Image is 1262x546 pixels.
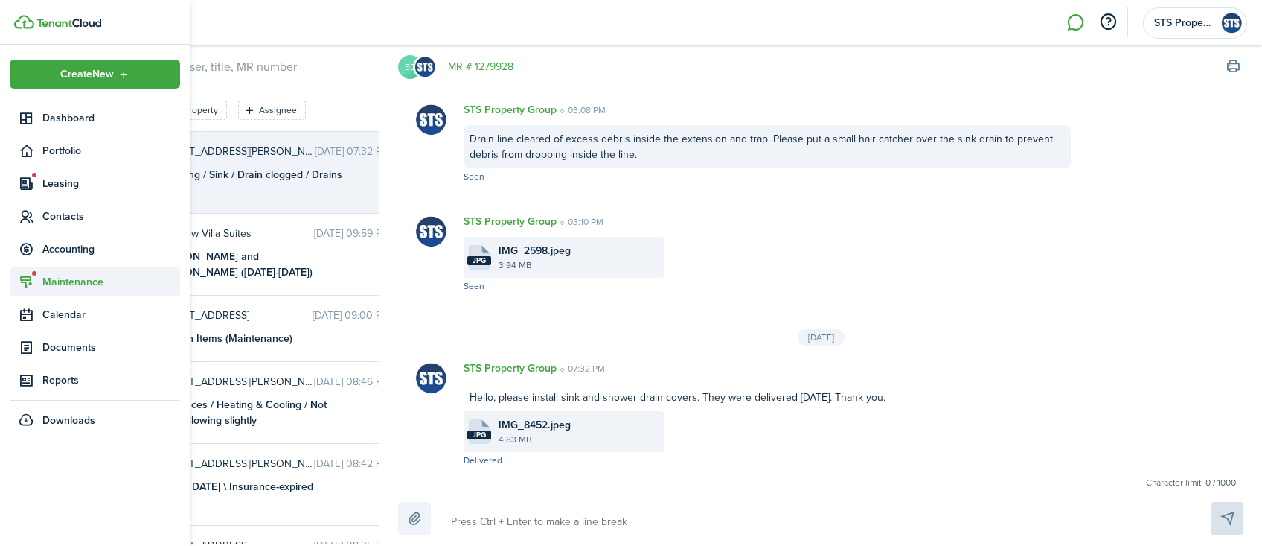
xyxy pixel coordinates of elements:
span: Seen [464,279,484,293]
button: Print [1223,57,1243,77]
time: [DATE] 09:00 PM [313,308,390,323]
span: Delivered [464,454,502,467]
span: 448 E. Fillmore St, Tempe [156,144,315,159]
div: Move-in Items (Maintenance) [156,331,342,346]
file-icon: File [467,419,491,444]
img: STS Property Group [413,361,449,396]
img: STS Property Group [1220,11,1243,35]
span: Maintenance [42,274,180,290]
time: [DATE] 09:59 PM [314,226,390,241]
p: STS Property Group [464,214,557,229]
filter-tag-label: Property [184,104,218,117]
time: 07:32 PM [557,362,605,375]
span: Reports [42,372,180,388]
time: [DATE] 07:32 PM [315,144,390,159]
img: STS Property Group [413,102,449,138]
span: Create New [60,69,114,80]
filter-tag: Open filter [238,101,306,120]
time: 03:08 PM [557,104,606,117]
img: STS Property Group [413,214,449,250]
time: 03:10 PM [557,215,603,229]
span: Accounting [42,241,180,257]
p: STS Property Group [464,361,557,376]
img: TenantCloud [36,19,101,28]
small: Character limit: 0 / 1000 [1142,476,1240,489]
a: Reports [10,366,180,395]
span: 1333 W 6th St, Tempe [156,308,313,323]
button: Open menu [10,60,180,89]
a: MR # 1279928 [448,59,513,74]
avatar-text: ED [398,55,422,79]
p: STS Property Group [464,102,557,118]
div: LEASE-[DATE] \ Insurance-expired [DATE] [156,479,342,510]
div: [DATE] [798,329,845,346]
div: Drain line cleared of excess debris inside the extension and trap. Please put a small hair catche... [464,125,1071,168]
div: Hello, please install sink and shower drain covers. They were delivered [DATE]. Thank you. [464,384,1071,411]
span: Seen [464,170,484,183]
span: Dashboard [42,110,180,126]
img: STS Property Group [413,55,437,79]
span: 448 E. Fillmore St, Tempe [156,374,314,390]
a: Dashboard [10,104,180,133]
file-icon: File [467,245,491,270]
time: [DATE] 08:46 PM [314,374,390,390]
filter-tag-label: Assignee [259,104,297,117]
input: search [96,45,402,89]
span: Downloads [42,413,95,428]
file-extension: jpg [467,256,491,265]
span: ParkView Villa Suites [156,226,314,241]
button: Open resource center [1095,10,1121,35]
filter-tag: Open filter [163,101,227,120]
span: STS Property Group [1154,18,1214,28]
time: [DATE] 08:42 PM [314,456,390,472]
file-size: 3.94 MB [499,258,660,272]
span: IMG_2598.jpeg [499,243,571,258]
span: Calendar [42,307,180,323]
file-extension: jpg [467,431,491,439]
img: TenantCloud [14,15,34,29]
span: Documents [42,340,180,355]
span: Leasing [42,176,180,191]
div: [PERSON_NAME] and [PERSON_NAME] ([DATE]-[DATE]) [156,249,342,280]
span: IMG_8452.jpeg [499,417,571,433]
span: 519 N. Brimhall, Mesa [156,456,314,472]
div: Appliances / Heating & Cooling / Not cold / Blowing slightly [156,397,342,428]
span: Portfolio [42,143,180,159]
div: Plumbing / Sink / Drain clogged / Drains slowly [156,167,342,198]
span: Contacts [42,209,180,224]
file-size: 4.83 MB [499,433,660,446]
